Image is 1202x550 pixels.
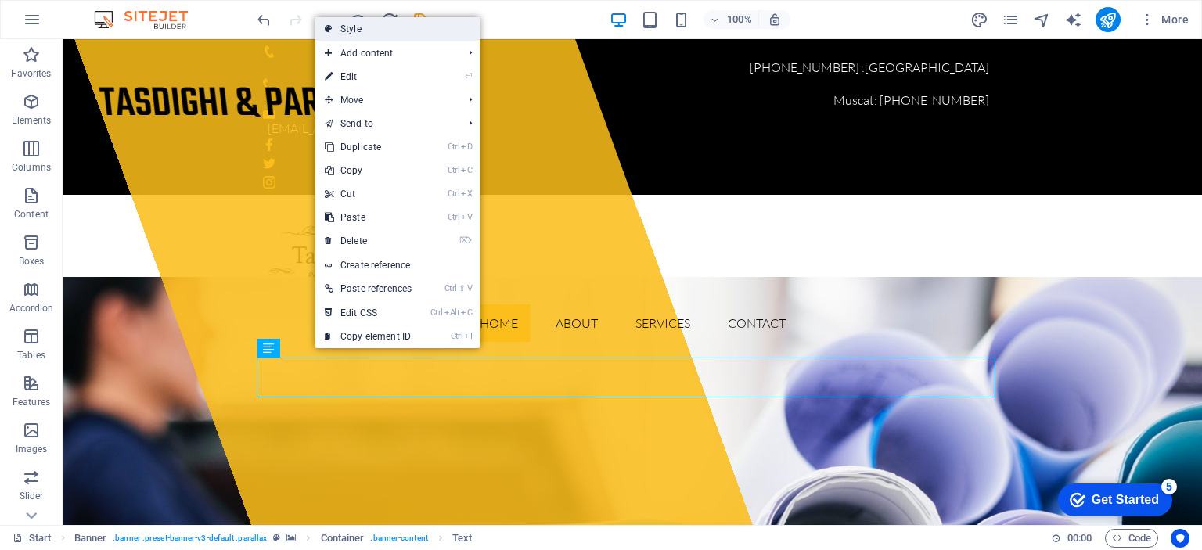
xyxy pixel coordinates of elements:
[116,3,131,19] div: 5
[461,307,472,318] i: C
[412,11,430,29] i: Save (Ctrl+S)
[315,65,421,88] a: ⏎Edit
[113,529,267,548] span: . banner .preset-banner-v3-default .parallax
[444,283,457,293] i: Ctrl
[74,529,473,548] nav: breadcrumb
[46,17,113,31] div: Get Started
[11,67,51,80] p: Favorites
[370,529,427,548] span: . banner-content
[727,10,752,29] h6: 100%
[1002,10,1020,29] button: pages
[467,283,472,293] i: V
[13,8,127,41] div: Get Started 5 items remaining, 0% complete
[461,212,472,222] i: V
[315,229,421,253] a: ⌦Delete
[9,302,53,315] p: Accordion
[315,325,421,348] a: CtrlICopy element ID
[315,41,456,65] span: Add content
[452,529,472,548] span: Click to select. Double-click to edit
[1139,12,1189,27] span: More
[286,534,296,542] i: This element contains a background
[315,182,421,206] a: CtrlXCut
[14,208,49,221] p: Content
[13,529,52,548] a: Click to cancel selection. Double-click to open Pages
[1096,7,1121,32] button: publish
[464,331,472,341] i: I
[315,253,480,277] a: Create reference
[273,534,280,542] i: This element is a customizable preset
[254,10,273,29] button: undo
[704,10,759,29] button: 100%
[448,165,460,175] i: Ctrl
[448,189,460,199] i: Ctrl
[1033,11,1051,29] i: Navigator
[315,112,456,135] a: Send to
[17,349,45,361] p: Tables
[1033,10,1052,29] button: navigator
[255,11,273,29] i: Undo: Move elements (Ctrl+Z)
[1064,11,1082,29] i: AI Writer
[19,255,45,268] p: Boxes
[16,443,48,455] p: Images
[1078,532,1081,544] span: :
[315,17,480,41] a: Style
[315,159,421,182] a: CtrlCCopy
[348,10,367,29] button: Click here to leave preview mode and continue editing
[20,490,44,502] p: Slider
[461,142,472,152] i: D
[1099,11,1117,29] i: Publish
[459,235,472,246] i: ⌦
[315,135,421,159] a: CtrlDDuplicate
[315,88,456,112] span: Move
[459,283,466,293] i: ⇧
[768,13,782,27] i: On resize automatically adjust zoom level to fit chosen device.
[451,331,463,341] i: Ctrl
[465,71,472,81] i: ⏎
[430,307,443,318] i: Ctrl
[315,277,421,300] a: Ctrl⇧VPaste references
[13,396,50,408] p: Features
[970,10,989,29] button: design
[74,529,107,548] span: Click to select. Double-click to edit
[315,206,421,229] a: CtrlVPaste
[1051,529,1092,548] h6: Session time
[321,529,365,548] span: Click to select. Double-click to edit
[461,189,472,199] i: X
[444,307,460,318] i: Alt
[1064,10,1083,29] button: text_generator
[1133,7,1195,32] button: More
[380,10,398,29] button: reload
[12,114,52,127] p: Elements
[1171,529,1189,548] button: Usercentrics
[1002,11,1020,29] i: Pages (Ctrl+Alt+S)
[1112,529,1151,548] span: Code
[448,142,460,152] i: Ctrl
[12,161,51,174] p: Columns
[1105,529,1158,548] button: Code
[90,10,207,29] img: Editor Logo
[461,165,472,175] i: C
[1067,529,1092,548] span: 00 00
[380,11,398,29] i: Reload page
[448,212,460,222] i: Ctrl
[411,10,430,29] button: save
[315,301,421,325] a: CtrlAltCEdit CSS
